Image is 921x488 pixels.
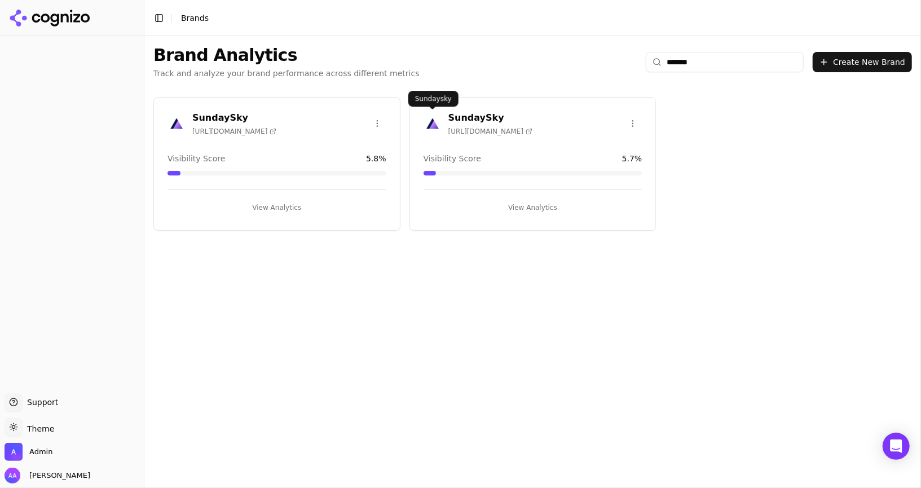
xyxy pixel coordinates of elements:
[181,12,209,24] nav: breadcrumb
[153,68,420,79] p: Track and analyze your brand performance across different metrics
[424,199,642,217] button: View Analytics
[153,45,420,65] h1: Brand Analytics
[813,52,912,72] button: Create New Brand
[23,424,54,433] span: Theme
[5,468,90,483] button: Open user button
[366,153,386,164] span: 5.8 %
[5,443,23,461] img: Admin
[29,447,52,457] span: Admin
[424,115,442,133] img: SundaySky
[448,127,532,136] span: [URL][DOMAIN_NAME]
[23,397,58,408] span: Support
[424,153,481,164] span: Visibility Score
[25,471,90,481] span: [PERSON_NAME]
[415,94,452,103] p: Sundaysky
[622,153,642,164] span: 5.7 %
[168,115,186,133] img: SundaySky
[883,433,910,460] div: Open Intercom Messenger
[448,111,532,125] h3: SundaySky
[5,468,20,483] img: Alp Aysan
[168,153,225,164] span: Visibility Score
[192,127,276,136] span: [URL][DOMAIN_NAME]
[181,14,209,23] span: Brands
[5,443,52,461] button: Open organization switcher
[168,199,386,217] button: View Analytics
[192,111,276,125] h3: SundaySky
